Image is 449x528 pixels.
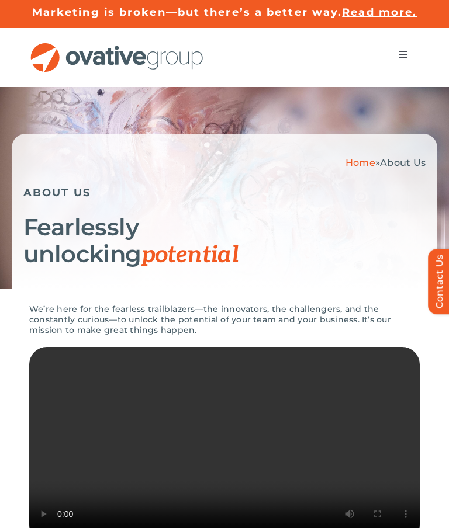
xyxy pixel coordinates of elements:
span: About Us [380,157,426,168]
span: » [346,157,426,168]
h1: Fearlessly unlocking [23,214,426,269]
nav: Menu [387,43,420,66]
a: Marketing is broken—but there’s a better way. [32,6,343,19]
a: Home [346,157,375,168]
span: potential [141,241,239,269]
a: OG_Full_horizontal_RGB [29,41,205,53]
h5: ABOUT US [23,186,426,199]
p: We’re here for the fearless trailblazers—the innovators, the challengers, and the constantly curi... [29,304,420,335]
a: Read more. [342,6,417,19]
